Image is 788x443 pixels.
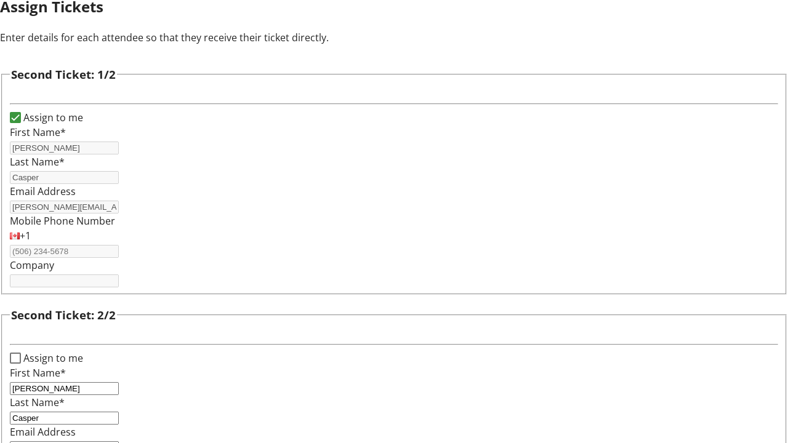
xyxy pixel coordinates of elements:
label: Last Name* [10,155,65,169]
label: Company [10,258,54,272]
label: Assign to me [21,351,83,365]
label: Email Address [10,185,76,198]
label: First Name* [10,126,66,139]
input: (506) 234-5678 [10,245,119,258]
label: Mobile Phone Number [10,214,115,228]
label: Assign to me [21,110,83,125]
label: First Name* [10,366,66,380]
h3: Second Ticket: 1/2 [11,66,116,83]
label: Last Name* [10,396,65,409]
label: Email Address [10,425,76,439]
h3: Second Ticket: 2/2 [11,306,116,324]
